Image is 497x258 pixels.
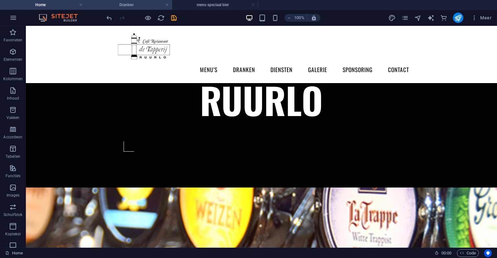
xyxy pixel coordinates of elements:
p: Schuifblok [4,212,22,217]
i: Navigator [414,14,422,22]
i: Pagina's (Ctrl+Alt+S) [401,14,409,22]
p: Vakken [6,115,20,120]
p: Kolommen [3,76,23,81]
p: Koptekst [5,231,21,237]
p: Tabellen [6,154,20,159]
a: Klik om selectie op te heffen, dubbelklik om Pagina's te open [5,249,23,257]
h4: menu speciaal bier [172,1,258,8]
span: : [446,251,447,255]
button: reload [157,14,165,22]
i: Stel bij het wijzigen van de grootte van de weergegeven website automatisch het juist zoomniveau ... [311,15,317,21]
i: Publiceren [454,14,462,22]
button: Code [457,249,479,257]
i: Pagina opnieuw laden [157,14,165,22]
i: Opslaan (Ctrl+S) [170,14,178,22]
button: pages [401,14,409,22]
h6: Sessietijd [435,249,452,257]
p: Elementen [4,57,22,62]
p: Accordeon [3,134,22,140]
i: Ongedaan maken: Elementen dupliceren (Ctrl+Z) [105,14,113,22]
button: save [170,14,178,22]
button: design [388,14,396,22]
button: navigator [414,14,422,22]
p: Functies [6,173,21,178]
i: Design (Ctrl+Alt+Y) [388,14,396,22]
h6: 100% [294,14,304,22]
span: Code [460,249,476,257]
i: AI Writer [427,14,435,22]
i: Commerce [440,14,447,22]
button: undo [105,14,113,22]
button: Usercentrics [484,249,492,257]
p: Inhoud [7,96,19,101]
p: Images [6,193,20,198]
span: 00 00 [441,249,451,257]
button: text_generator [427,14,435,22]
p: Favorieten [4,38,22,43]
button: commerce [440,14,448,22]
img: Editor Logo [37,14,86,22]
span: Meer [471,15,491,21]
button: Meer [469,13,494,23]
h4: Dranken [86,1,172,8]
button: 100% [284,14,307,22]
button: publish [453,13,463,23]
